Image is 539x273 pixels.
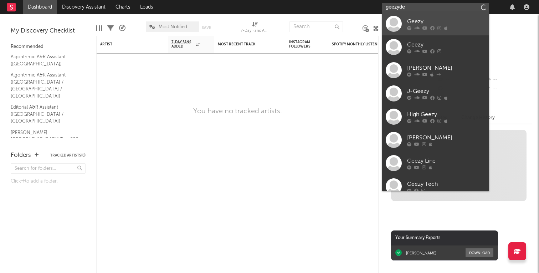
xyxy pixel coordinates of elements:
a: [PERSON_NAME] [382,59,489,82]
div: Geezy [407,17,486,26]
div: -- [484,84,532,94]
div: Edit Columns [96,18,102,39]
a: Geezy Line [382,152,489,175]
div: -- [484,75,532,84]
a: Geezy Tech [382,175,489,198]
div: [PERSON_NAME] [407,133,486,142]
div: [PERSON_NAME] [406,250,436,255]
div: High Geezy [407,110,486,119]
a: Algorithmic A&R Assistant ([GEOGRAPHIC_DATA]) [11,53,78,68]
a: Geezy [382,35,489,59]
div: [PERSON_NAME] [407,64,486,72]
div: 7-Day Fans Added (7-Day Fans Added) [241,27,269,35]
div: Your Summary Exports [391,230,498,245]
span: 7-Day Fans Added [171,40,194,49]
div: My Discovery Checklist [11,27,86,35]
input: Search... [289,21,343,32]
div: Spotify Monthly Listeners [332,42,385,46]
div: Geezy Tech [407,180,486,188]
div: Most Recent Track [218,42,271,46]
a: Editorial A&R Assistant ([GEOGRAPHIC_DATA] / [GEOGRAPHIC_DATA]) [11,103,78,125]
div: Geezy Line [407,157,486,165]
a: J-Geezy [382,82,489,105]
input: Search for artists [382,3,489,12]
a: [PERSON_NAME] [382,128,489,152]
div: 7-Day Fans Added (7-Day Fans Added) [241,18,269,39]
div: Filters [107,18,114,39]
div: Recommended [11,43,86,51]
a: Geezy [382,12,489,35]
a: Algorithmic A&R Assistant ([GEOGRAPHIC_DATA] / [GEOGRAPHIC_DATA] / [GEOGRAPHIC_DATA]) [11,71,78,100]
div: Instagram Followers [289,40,314,49]
button: Tracked Artists(0) [50,154,86,157]
div: Click to add a folder. [11,177,86,186]
div: Geezy [407,40,486,49]
button: Save [202,26,211,30]
div: A&R Pipeline [119,18,125,39]
div: You have no tracked artists. [193,107,282,116]
span: Most Notified [159,25,187,29]
a: [PERSON_NAME] [GEOGRAPHIC_DATA] Top 200 [11,129,78,143]
div: Folders [11,151,31,160]
div: J-Geezy [407,87,486,95]
input: Search for folders... [11,163,86,174]
button: Download [466,248,493,257]
div: Artist [100,42,154,46]
a: High Geezy [382,105,489,128]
